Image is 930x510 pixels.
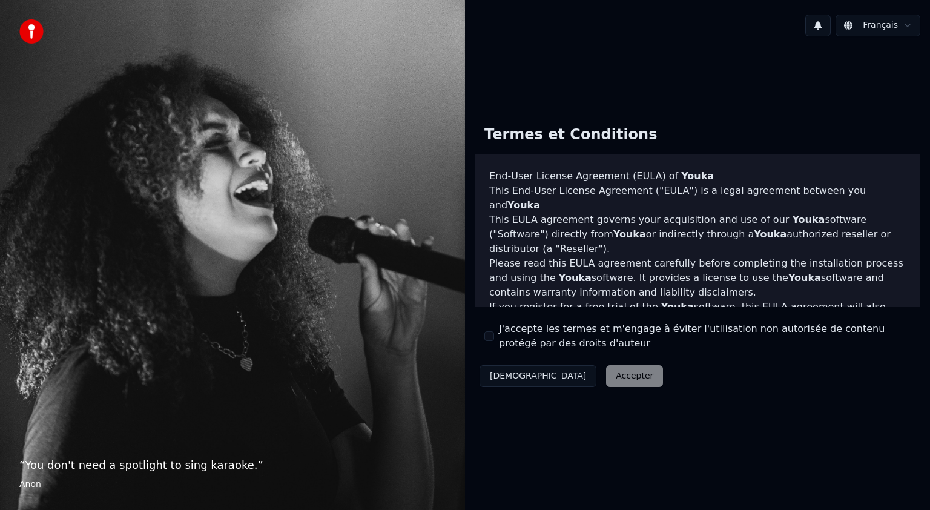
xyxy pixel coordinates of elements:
button: [DEMOGRAPHIC_DATA] [480,365,596,387]
span: Youka [559,272,592,283]
footer: Anon [19,479,446,491]
p: If you register for a free trial of the software, this EULA agreement will also govern that trial... [489,300,906,358]
h3: End-User License Agreement (EULA) of [489,169,906,184]
p: “ You don't need a spotlight to sing karaoke. ” [19,457,446,474]
span: Youka [507,199,540,211]
p: This End-User License Agreement ("EULA") is a legal agreement between you and [489,184,906,213]
p: This EULA agreement governs your acquisition and use of our software ("Software") directly from o... [489,213,906,256]
p: Please read this EULA agreement carefully before completing the installation process and using th... [489,256,906,300]
span: Youka [754,228,787,240]
span: Youka [681,170,714,182]
img: youka [19,19,44,44]
span: Youka [792,214,825,225]
span: Youka [661,301,694,313]
div: Termes et Conditions [475,116,667,154]
span: Youka [613,228,646,240]
span: Youka [788,272,821,283]
label: J'accepte les termes et m'engage à éviter l'utilisation non autorisée de contenu protégé par des ... [499,322,911,351]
